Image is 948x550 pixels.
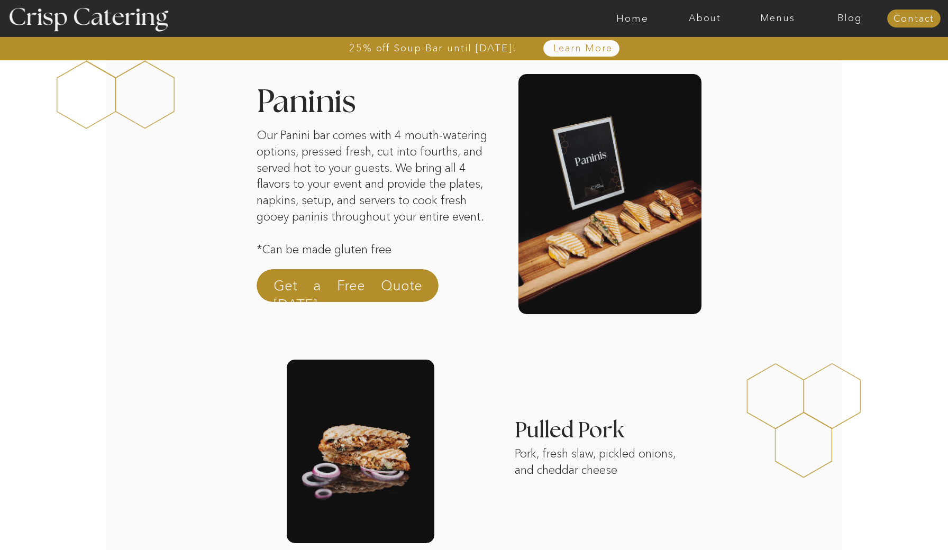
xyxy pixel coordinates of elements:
a: 25% off Soup Bar until [DATE]! [311,43,555,53]
a: Contact [887,14,941,24]
p: Our Panini bar comes with 4 mouth-watering options, pressed fresh, cut into fourths, and served h... [257,127,491,274]
p: Pork, fresh slaw, pickled onions, and cheddar cheese [515,446,691,486]
a: About [669,13,741,24]
a: Learn More [528,43,637,54]
h2: Paninis [257,87,460,115]
a: Home [596,13,669,24]
a: Menus [741,13,814,24]
a: Blog [814,13,886,24]
h3: Pulled Pork [515,420,852,430]
a: Get a Free Quote [DATE] [274,276,422,301]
